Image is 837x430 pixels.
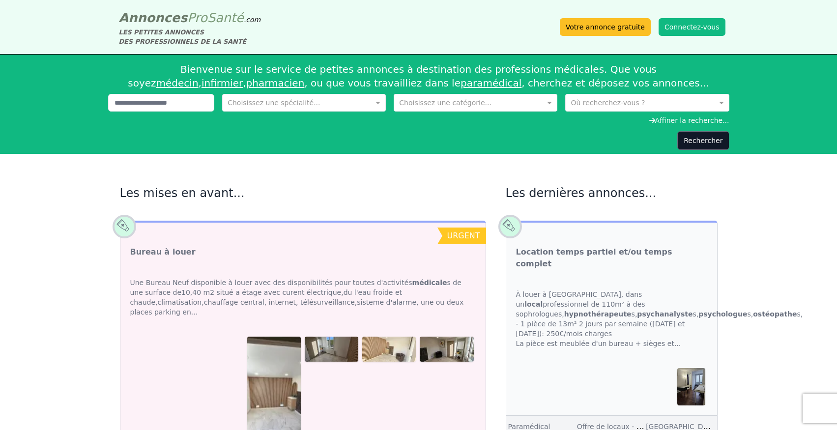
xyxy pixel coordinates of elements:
img: Location temps partiel et/ou temps complet [677,368,705,405]
h2: Les dernières annonces... [506,185,718,201]
img: Bureau à louer [420,337,473,362]
div: Bienvenue sur le service de petites annonces à destination des professions médicales. Que vous so... [108,58,729,94]
a: infirmier [202,77,243,89]
strong: ostéopathe [753,310,797,318]
strong: médicale [412,279,447,287]
a: Location temps partiel et/ou temps complet [516,246,707,270]
span: urgent [447,231,480,240]
div: À louer à [GEOGRAPHIC_DATA], dans un professionnel de 110m² à des sophrologues, s, s, s, s, - 1 p... [506,280,717,358]
img: Bureau à louer [305,337,358,362]
a: AnnoncesProSanté.com [119,10,261,25]
div: LES PETITES ANNONCES DES PROFESSIONNELS DE LA SANTÉ [119,28,261,46]
img: Bureau à louer [362,337,416,362]
button: Rechercher [677,131,729,150]
strong: thérapeute [588,310,631,318]
a: paramédical [461,77,521,89]
strong: psychanalyste [637,310,693,318]
strong: psychologue [698,310,747,318]
span: Santé [207,10,244,25]
h2: Les mises en avant... [120,185,486,201]
div: Affiner la recherche... [108,115,729,125]
span: Pro [187,10,207,25]
a: pharmacien [246,77,305,89]
a: Votre annonce gratuite [560,18,651,36]
a: médecin [156,77,199,89]
button: Connectez-vous [659,18,725,36]
span: Annonces [119,10,188,25]
a: Bureau à louer [130,246,196,258]
div: Une Bureau Neuf disponible à louer avec des disponibilités pour toutes d'activités s de une surfa... [120,268,486,327]
span: .com [244,16,260,24]
strong: local [524,300,543,308]
strong: hypno [564,310,632,318]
